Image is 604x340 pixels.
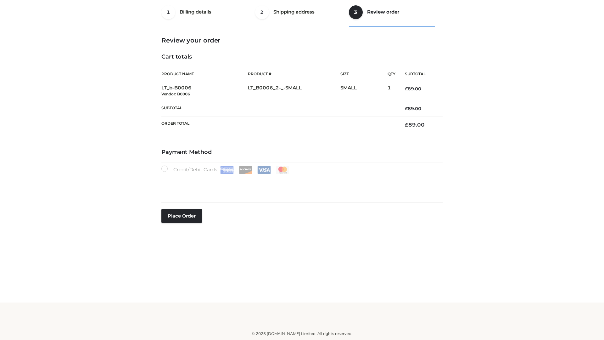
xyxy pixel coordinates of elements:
span: £ [405,122,408,128]
span: £ [405,86,408,92]
iframe: Secure payment input frame [160,173,441,196]
img: Discover [239,166,252,174]
bdi: 89.00 [405,106,421,111]
h4: Payment Method [161,149,443,156]
h3: Review your order [161,37,443,44]
th: Size [340,67,384,81]
label: Credit/Debit Cards [161,166,290,174]
bdi: 89.00 [405,122,425,128]
h4: Cart totals [161,54,443,60]
td: LT_B0006_2-_-SMALL [248,81,340,101]
th: Subtotal [161,101,395,116]
div: © 2025 [DOMAIN_NAME] Limited. All rights reserved. [93,331,511,337]
td: 1 [388,81,395,101]
th: Subtotal [395,67,443,81]
small: Vendor: B0006 [161,92,190,96]
img: Amex [220,166,234,174]
th: Product # [248,67,340,81]
span: £ [405,106,408,111]
button: Place order [161,209,202,223]
img: Visa [257,166,271,174]
th: Order Total [161,116,395,133]
th: Qty [388,67,395,81]
td: LT_b-B0006 [161,81,248,101]
img: Mastercard [276,166,289,174]
th: Product Name [161,67,248,81]
bdi: 89.00 [405,86,421,92]
td: SMALL [340,81,388,101]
